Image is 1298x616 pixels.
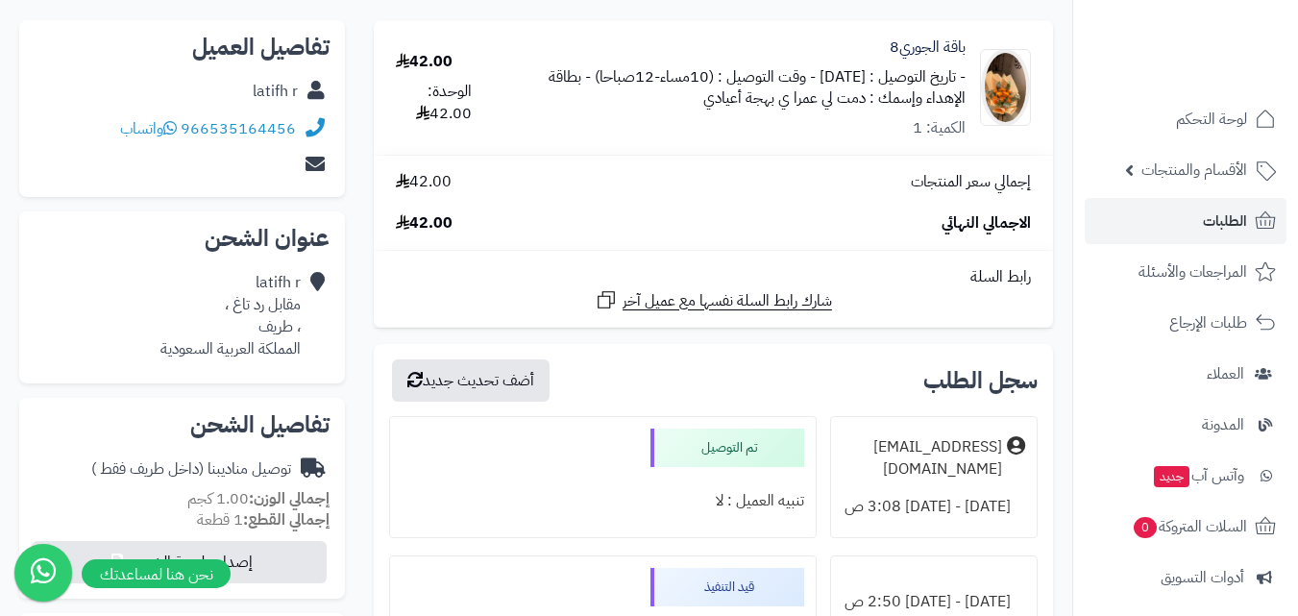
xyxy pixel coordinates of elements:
[1085,402,1286,448] a: المدونة
[942,212,1031,234] span: الاجمالي النهائي
[91,458,291,480] div: توصيل مناديبنا (داخل طريف فقط )
[1167,52,1280,92] img: logo-2.png
[396,51,453,73] div: 42.00
[1161,564,1244,591] span: أدوات التسويق
[843,488,1025,526] div: [DATE] - [DATE] 3:08 ص
[253,81,298,103] div: latifh r
[35,413,330,436] h2: تفاصيل الشحن
[1152,462,1244,489] span: وآتس آب
[1207,360,1244,387] span: العملاء
[1085,96,1286,142] a: لوحة التحكم
[392,359,550,402] button: أضف تحديث جديد
[1085,554,1286,601] a: أدوات التسويق
[1085,504,1286,550] a: السلات المتروكة0
[243,508,330,531] strong: إجمالي القطع:
[160,272,301,359] div: latifh r مقابل رد تاغ ، ، طريف المملكة العربية السعودية
[1085,453,1286,499] a: وآتس آبجديد
[890,37,966,59] a: باقة الجوري8
[396,81,472,125] div: الوحدة: 42.00
[1141,157,1247,184] span: الأقسام والمنتجات
[595,288,832,312] a: شارك رابط السلة نفسها مع عميل آخر
[843,436,1002,480] div: [EMAIL_ADDRESS][DOMAIN_NAME]
[396,212,453,234] span: 42.00
[249,487,330,510] strong: إجمالي الوزن:
[1169,309,1247,336] span: طلبات الإرجاع
[820,65,966,88] small: - تاريخ التوصيل : [DATE]
[1085,300,1286,346] a: طلبات الإرجاع
[1132,513,1247,540] span: السلات المتروكة
[187,487,330,510] small: 1.00 كجم
[120,117,177,140] a: واتساب
[1139,259,1247,285] span: المراجعات والأسئلة
[1085,351,1286,397] a: العملاء
[911,171,1031,193] span: إجمالي سعر المنتجات
[1176,106,1247,133] span: لوحة التحكم
[1085,198,1286,244] a: الطلبات
[32,541,327,583] button: إصدار بوليصة الشحن
[1085,249,1286,295] a: المراجعات والأسئلة
[981,49,1030,126] img: 1742360234-WhatsApp%20Image%202025-03-19%20at%207.53.59%20AM%20(4)-90x90.jpeg
[913,117,966,139] div: الكمية: 1
[650,429,804,467] div: تم التوصيل
[181,117,296,140] a: 966535164456
[402,482,805,520] div: تنبيه العميل : لا
[595,65,816,88] small: - وقت التوصيل : (10مساء-12صباحا)
[623,290,832,312] span: شارك رابط السلة نفسها مع عميل آخر
[1203,208,1247,234] span: الطلبات
[549,65,966,111] small: - بطاقة الإهداء وإسمك : دمت لي عمرا ي بهجة أعيادي
[35,36,330,59] h2: تفاصيل العميل
[35,227,330,250] h2: عنوان الشحن
[381,266,1045,288] div: رابط السلة
[1134,517,1157,538] span: 0
[1202,411,1244,438] span: المدونة
[197,508,330,531] small: 1 قطعة
[923,369,1038,392] h3: سجل الطلب
[396,171,452,193] span: 42.00
[1154,466,1189,487] span: جديد
[650,568,804,606] div: قيد التنفيذ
